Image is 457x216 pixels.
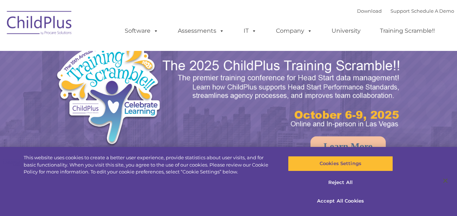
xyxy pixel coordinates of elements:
a: Company [269,24,320,38]
font: | [357,8,454,14]
a: Assessments [171,24,232,38]
a: Download [357,8,382,14]
a: Schedule A Demo [411,8,454,14]
a: IT [236,24,264,38]
button: Close [437,173,453,189]
button: Cookies Settings [288,156,393,171]
a: Software [117,24,166,38]
button: Reject All [288,175,393,190]
button: Accept All Cookies [288,193,393,209]
img: ChildPlus by Procare Solutions [3,6,76,42]
div: This website uses cookies to create a better user experience, provide statistics about user visit... [24,154,274,176]
a: Training Scramble!! [373,24,442,38]
a: Support [390,8,410,14]
a: University [324,24,368,38]
a: Learn More [310,136,386,157]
